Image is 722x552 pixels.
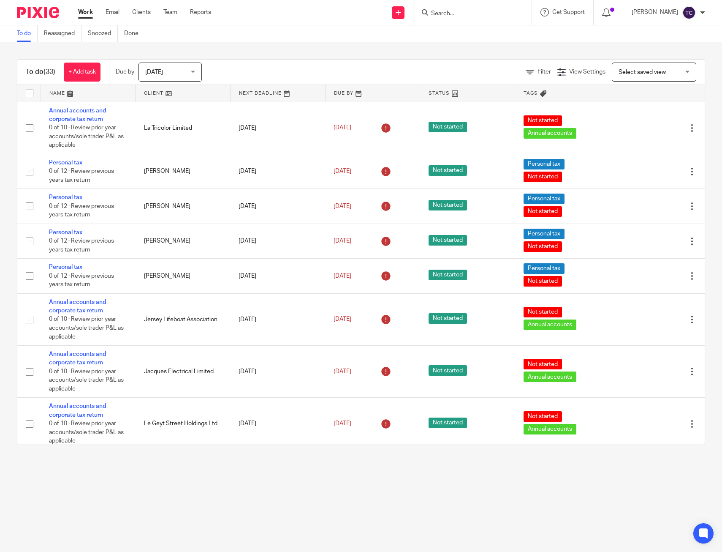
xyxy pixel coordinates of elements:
[524,194,565,204] span: Personal tax
[136,259,231,293] td: [PERSON_NAME]
[230,293,325,345] td: [DATE]
[230,102,325,154] td: [DATE]
[26,68,55,77] h1: To do
[116,68,134,76] p: Due by
[49,238,114,253] span: 0 of 12 · Review previous years tax return
[136,189,231,224] td: [PERSON_NAME]
[334,421,351,426] span: [DATE]
[49,230,82,235] a: Personal tax
[334,238,351,244] span: [DATE]
[49,108,106,122] a: Annual accounts and corporate tax return
[190,8,211,16] a: Reports
[334,273,351,279] span: [DATE]
[429,165,467,176] span: Not started
[524,159,565,169] span: Personal tax
[429,200,467,210] span: Not started
[334,317,351,322] span: [DATE]
[136,293,231,345] td: Jersey Lifeboat Association
[429,270,467,280] span: Not started
[44,25,81,42] a: Reassigned
[524,411,562,422] span: Not started
[49,317,124,340] span: 0 of 10 · Review prior year accounts/sole trader P&L as applicable
[524,128,576,139] span: Annual accounts
[429,313,467,324] span: Not started
[429,418,467,428] span: Not started
[524,276,562,287] span: Not started
[136,398,231,450] td: Le Geyt Street Holdings Ltd
[230,346,325,398] td: [DATE]
[524,229,565,239] span: Personal tax
[145,69,163,75] span: [DATE]
[88,25,118,42] a: Snoozed
[230,189,325,224] td: [DATE]
[230,398,325,450] td: [DATE]
[49,403,106,418] a: Annual accounts and corporate tax return
[136,154,231,189] td: [PERSON_NAME]
[49,369,124,392] span: 0 of 10 · Review prior year accounts/sole trader P&L as applicable
[124,25,145,42] a: Done
[524,372,576,382] span: Annual accounts
[17,25,38,42] a: To do
[524,206,562,217] span: Not started
[524,91,538,96] span: Tags
[49,273,114,288] span: 0 of 12 · Review previous years tax return
[49,421,124,444] span: 0 of 10 · Review prior year accounts/sole trader P&L as applicable
[132,8,151,16] a: Clients
[136,102,231,154] td: La Tricolor Limited
[429,365,467,376] span: Not started
[524,172,562,182] span: Not started
[43,68,55,75] span: (33)
[429,235,467,246] span: Not started
[49,168,114,183] span: 0 of 12 · Review previous years tax return
[334,168,351,174] span: [DATE]
[430,10,506,18] input: Search
[569,69,605,75] span: View Settings
[524,359,562,369] span: Not started
[524,263,565,274] span: Personal tax
[230,259,325,293] td: [DATE]
[230,224,325,258] td: [DATE]
[334,125,351,131] span: [DATE]
[524,115,562,126] span: Not started
[552,9,585,15] span: Get Support
[49,203,114,218] span: 0 of 12 · Review previous years tax return
[524,307,562,317] span: Not started
[524,424,576,434] span: Annual accounts
[537,69,551,75] span: Filter
[524,241,562,252] span: Not started
[429,122,467,132] span: Not started
[49,194,82,200] a: Personal tax
[106,8,119,16] a: Email
[619,69,666,75] span: Select saved view
[334,203,351,209] span: [DATE]
[524,320,576,330] span: Annual accounts
[682,6,696,19] img: svg%3E
[17,7,59,18] img: Pixie
[136,346,231,398] td: Jacques Electrical Limited
[334,369,351,374] span: [DATE]
[49,299,106,314] a: Annual accounts and corporate tax return
[49,264,82,270] a: Personal tax
[49,125,124,148] span: 0 of 10 · Review prior year accounts/sole trader P&L as applicable
[49,160,82,166] a: Personal tax
[136,224,231,258] td: [PERSON_NAME]
[163,8,177,16] a: Team
[78,8,93,16] a: Work
[49,351,106,366] a: Annual accounts and corporate tax return
[230,154,325,189] td: [DATE]
[64,63,100,82] a: + Add task
[632,8,678,16] p: [PERSON_NAME]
